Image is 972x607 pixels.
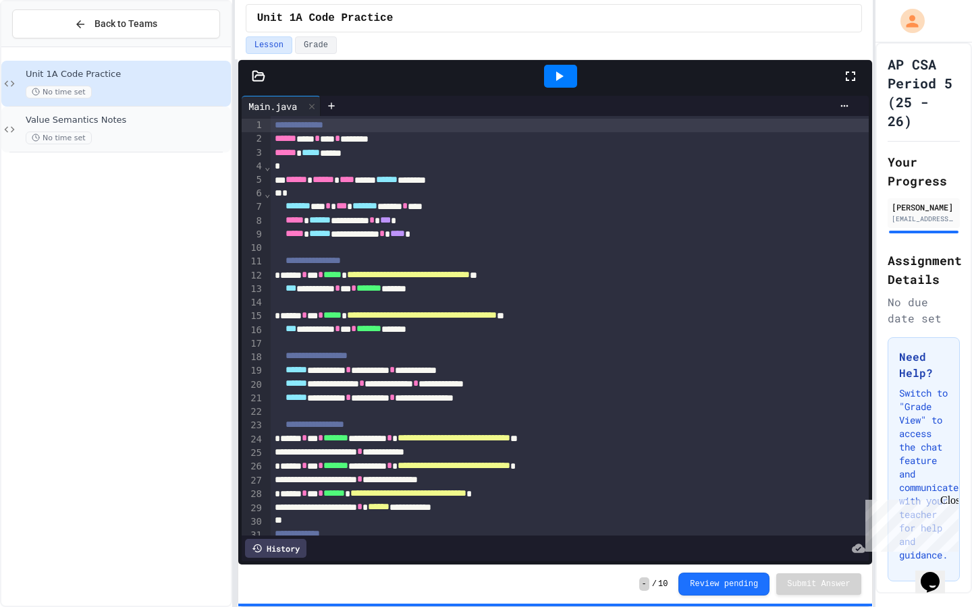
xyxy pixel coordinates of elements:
[242,119,264,132] div: 1
[242,502,264,515] div: 29
[264,188,271,199] span: Fold line
[242,228,264,241] div: 9
[242,146,264,160] div: 3
[242,283,264,296] div: 13
[776,573,861,595] button: Submit Answer
[242,132,264,146] div: 2
[899,386,948,562] p: Switch to "Grade View" to access the chat feature and communicate with your teacher for help and ...
[242,255,264,268] div: 11
[26,86,92,98] span: No time set
[787,579,850,589] span: Submit Answer
[892,201,956,213] div: [PERSON_NAME]
[242,351,264,364] div: 18
[26,132,92,144] span: No time set
[242,173,264,187] div: 5
[264,161,271,172] span: Fold line
[295,36,337,54] button: Grade
[886,5,928,36] div: My Account
[242,241,264,255] div: 10
[892,214,956,224] div: [EMAIL_ADDRESS][PERSON_NAME][DOMAIN_NAME]
[242,529,264,542] div: 31
[26,115,228,126] span: Value Semantics Notes
[915,553,959,594] iframe: chat widget
[658,579,668,589] span: 10
[26,69,228,80] span: Unit 1A Code Practice
[860,494,959,552] iframe: chat widget
[899,349,948,381] h3: Need Help?
[12,9,220,38] button: Back to Teams
[242,474,264,488] div: 27
[242,310,264,323] div: 15
[242,160,264,173] div: 4
[257,10,394,26] span: Unit 1A Code Practice
[242,269,264,283] div: 12
[242,96,321,116] div: Main.java
[242,392,264,405] div: 21
[242,324,264,337] div: 16
[242,419,264,432] div: 23
[888,152,960,190] h2: Your Progress
[242,214,264,228] div: 8
[242,515,264,529] div: 30
[242,364,264,378] div: 19
[245,539,306,558] div: History
[242,488,264,501] div: 28
[242,200,264,214] div: 7
[639,577,649,591] span: -
[242,378,264,392] div: 20
[246,36,292,54] button: Lesson
[678,573,769,596] button: Review pending
[242,460,264,473] div: 26
[242,99,304,113] div: Main.java
[242,337,264,351] div: 17
[242,405,264,419] div: 22
[888,294,960,326] div: No due date set
[242,433,264,446] div: 24
[5,5,93,86] div: Chat with us now!Close
[888,55,960,130] h1: AP CSA Period 5 (25 - 26)
[94,17,157,31] span: Back to Teams
[652,579,657,589] span: /
[242,187,264,200] div: 6
[242,296,264,310] div: 14
[242,446,264,460] div: 25
[888,251,960,289] h2: Assignment Details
